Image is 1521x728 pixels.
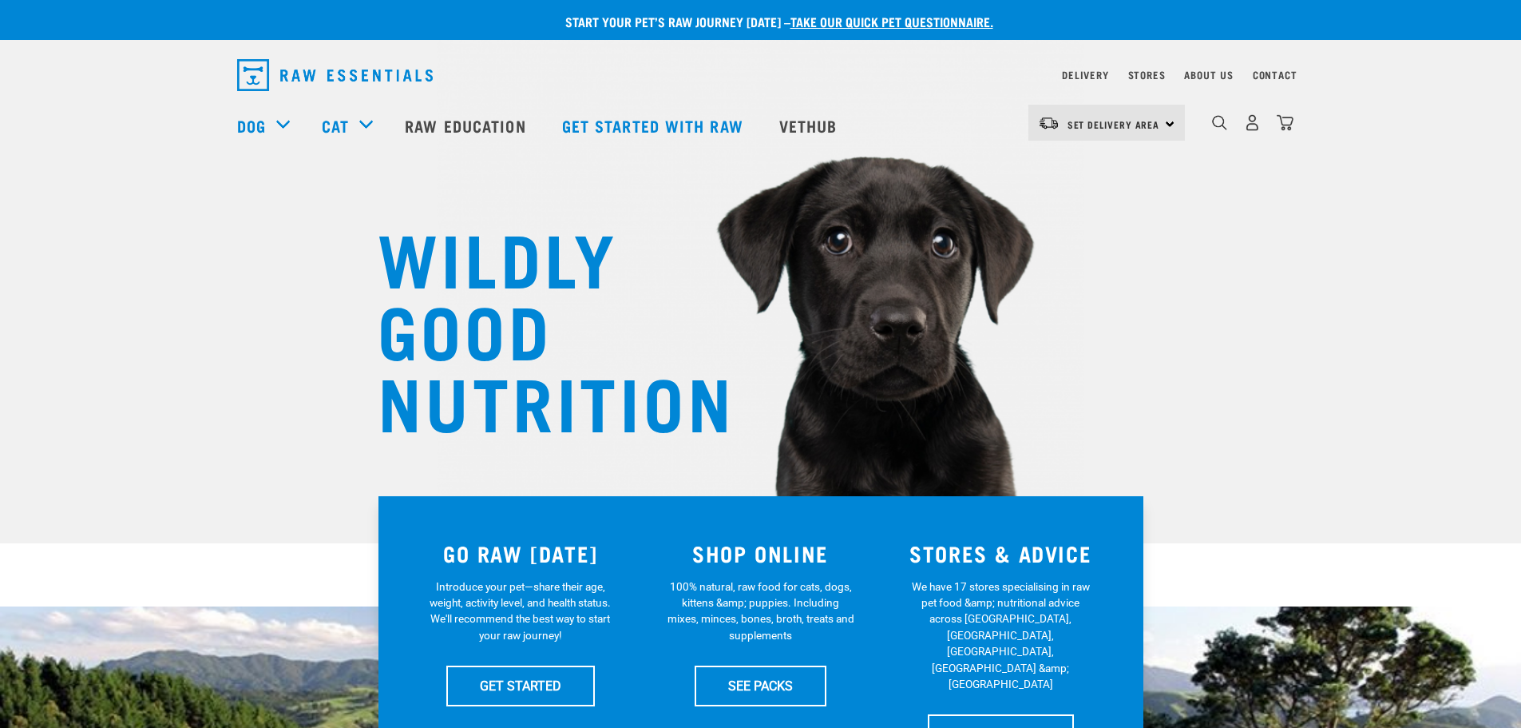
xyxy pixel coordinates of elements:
[237,113,266,137] a: Dog
[1062,72,1108,78] a: Delivery
[224,53,1297,97] nav: dropdown navigation
[410,541,632,566] h3: GO RAW [DATE]
[546,93,763,157] a: Get started with Raw
[890,541,1111,566] h3: STORES & ADVICE
[1212,115,1227,130] img: home-icon-1@2x.png
[763,93,858,157] a: Vethub
[695,666,826,706] a: SEE PACKS
[1067,121,1160,127] span: Set Delivery Area
[1038,116,1060,130] img: van-moving.png
[426,579,614,644] p: Introduce your pet—share their age, weight, activity level, and health status. We'll recommend th...
[1253,72,1297,78] a: Contact
[389,93,545,157] a: Raw Education
[1184,72,1233,78] a: About Us
[1128,72,1166,78] a: Stores
[446,666,595,706] a: GET STARTED
[322,113,349,137] a: Cat
[907,579,1095,693] p: We have 17 stores specialising in raw pet food &amp; nutritional advice across [GEOGRAPHIC_DATA],...
[1277,114,1293,131] img: home-icon@2x.png
[667,579,854,644] p: 100% natural, raw food for cats, dogs, kittens &amp; puppies. Including mixes, minces, bones, bro...
[790,18,993,25] a: take our quick pet questionnaire.
[650,541,871,566] h3: SHOP ONLINE
[1244,114,1261,131] img: user.png
[378,220,697,436] h1: WILDLY GOOD NUTRITION
[237,59,433,91] img: Raw Essentials Logo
